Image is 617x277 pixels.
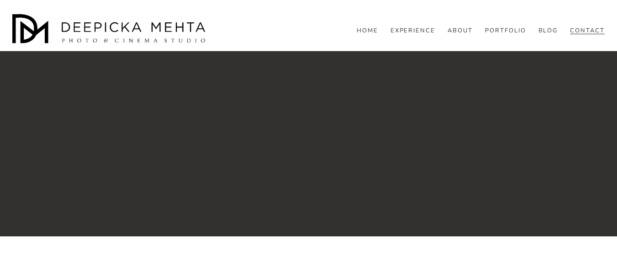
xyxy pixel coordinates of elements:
a: HOME [357,27,378,35]
a: EXPERIENCE [390,27,436,35]
a: PORTFOLIO [485,27,526,35]
a: ABOUT [448,27,473,35]
span: BLOG [538,27,558,35]
a: folder dropdown [538,27,558,35]
a: CONTACT [570,27,605,35]
img: Austin Wedding Photographer - Deepicka Mehta Photography &amp; Cinematography [12,14,209,46]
